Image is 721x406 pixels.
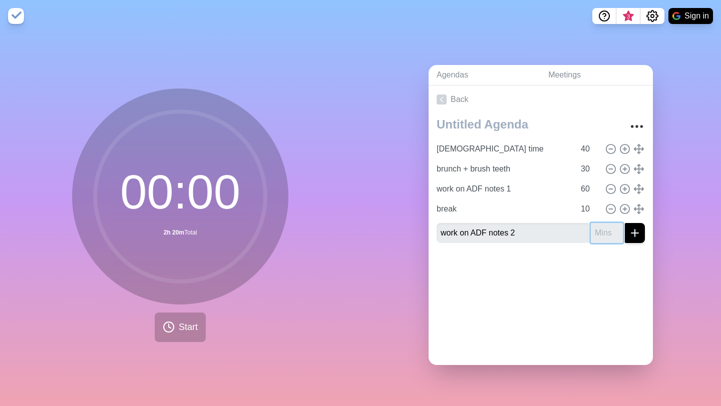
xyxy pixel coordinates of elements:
[627,116,647,136] button: More
[433,159,575,179] input: Name
[591,223,623,243] input: Mins
[433,179,575,199] input: Name
[624,12,632,20] span: 3
[592,8,616,24] button: Help
[179,320,198,334] span: Start
[577,179,601,199] input: Mins
[616,8,640,24] button: What’s new
[640,8,664,24] button: Settings
[437,223,589,243] input: Name
[672,12,680,20] img: google logo
[155,312,206,342] button: Start
[433,139,575,159] input: Name
[540,65,653,85] a: Meetings
[577,139,601,159] input: Mins
[429,65,540,85] a: Agendas
[429,85,653,113] a: Back
[577,199,601,219] input: Mins
[668,8,713,24] button: Sign in
[577,159,601,179] input: Mins
[433,199,575,219] input: Name
[8,8,24,24] img: timeblocks logo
